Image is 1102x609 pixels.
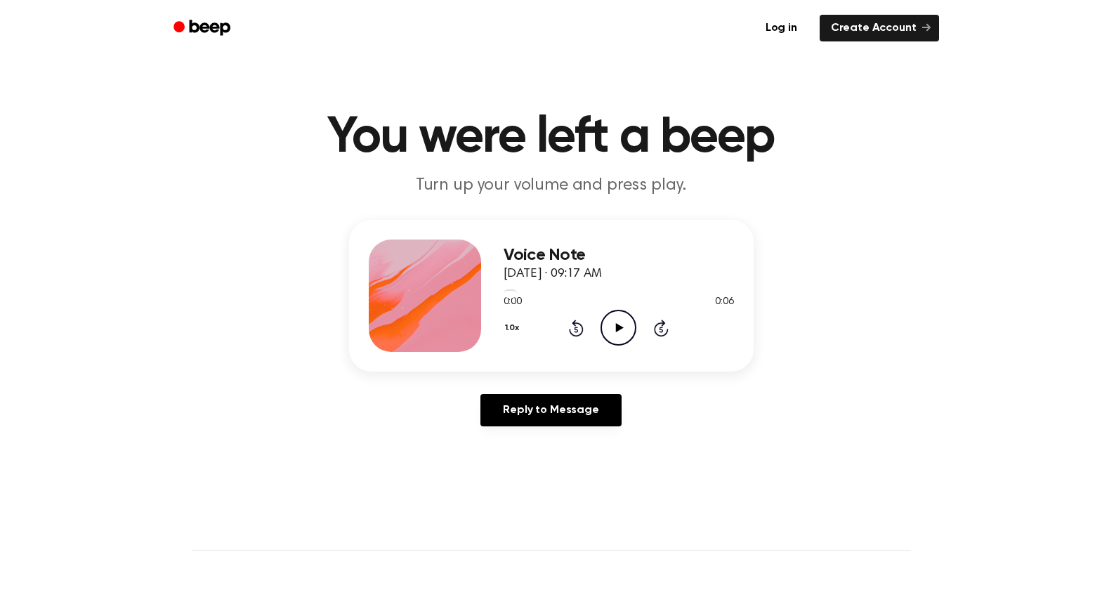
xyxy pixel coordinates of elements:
p: Turn up your volume and press play. [282,174,821,197]
h1: You were left a beep [192,112,911,163]
span: 0:06 [715,295,733,310]
button: 1.0x [504,316,525,340]
a: Log in [752,12,811,44]
a: Beep [164,15,243,42]
span: [DATE] · 09:17 AM [504,268,602,280]
a: Reply to Message [480,394,621,426]
a: Create Account [820,15,939,41]
h3: Voice Note [504,246,734,265]
span: 0:00 [504,295,522,310]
